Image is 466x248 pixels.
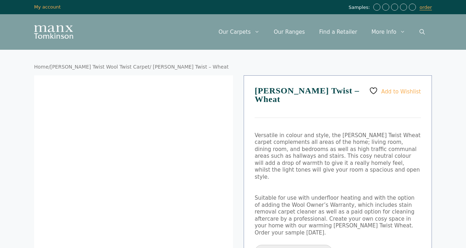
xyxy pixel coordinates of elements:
[364,21,412,43] a: More Info
[255,195,421,236] p: Suitable for use with underfloor heating and with the option of adding the Wool Owner’s Warranty,...
[369,86,421,95] a: Add to Wishlist
[312,21,364,43] a: Find a Retailer
[211,21,267,43] a: Our Carpets
[50,64,150,70] a: [PERSON_NAME] Twist Wool Twist Carpet
[348,5,372,11] span: Samples:
[267,21,312,43] a: Our Ranges
[255,132,421,181] p: Versatile in colour and style, the [PERSON_NAME] Twist Wheat carpet complements all areas of the ...
[211,21,432,43] nav: Primary
[34,4,61,10] a: My account
[381,88,421,95] span: Add to Wishlist
[34,64,49,70] a: Home
[255,86,421,118] h1: [PERSON_NAME] Twist – Wheat
[34,25,73,39] img: Manx Tomkinson
[412,21,432,43] a: Open Search Bar
[419,5,432,10] a: order
[34,64,432,70] nav: Breadcrumb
